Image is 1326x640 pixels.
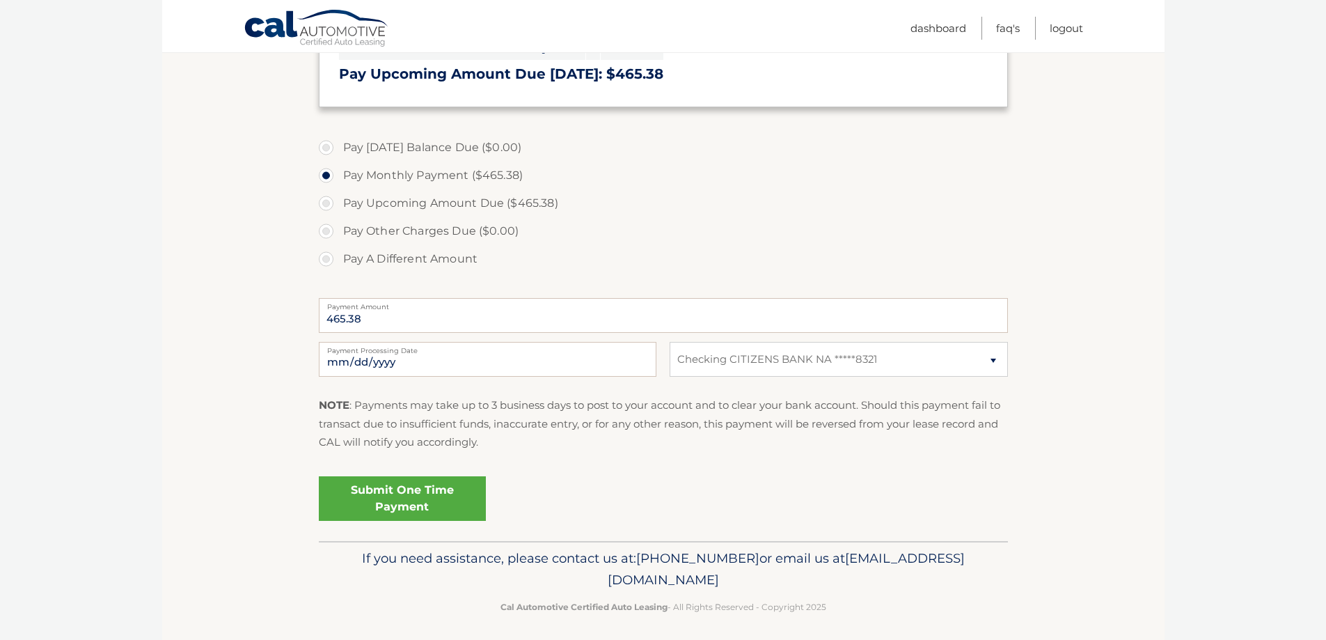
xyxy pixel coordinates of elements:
[319,189,1008,217] label: Pay Upcoming Amount Due ($465.38)
[328,547,999,592] p: If you need assistance, please contact us at: or email us at
[500,602,668,612] strong: Cal Automotive Certified Auto Leasing
[636,550,759,566] span: [PHONE_NUMBER]
[1050,17,1083,40] a: Logout
[319,396,1008,451] p: : Payments may take up to 3 business days to post to your account and to clear your bank account....
[319,342,656,353] label: Payment Processing Date
[319,245,1008,273] label: Pay A Different Amount
[319,134,1008,162] label: Pay [DATE] Balance Due ($0.00)
[319,298,1008,309] label: Payment Amount
[319,342,656,377] input: Payment Date
[244,9,390,49] a: Cal Automotive
[319,398,349,412] strong: NOTE
[319,162,1008,189] label: Pay Monthly Payment ($465.38)
[328,600,999,614] p: - All Rights Reserved - Copyright 2025
[319,217,1008,245] label: Pay Other Charges Due ($0.00)
[319,476,486,521] a: Submit One Time Payment
[319,298,1008,333] input: Payment Amount
[910,17,966,40] a: Dashboard
[339,65,988,83] h3: Pay Upcoming Amount Due [DATE]: $465.38
[996,17,1020,40] a: FAQ's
